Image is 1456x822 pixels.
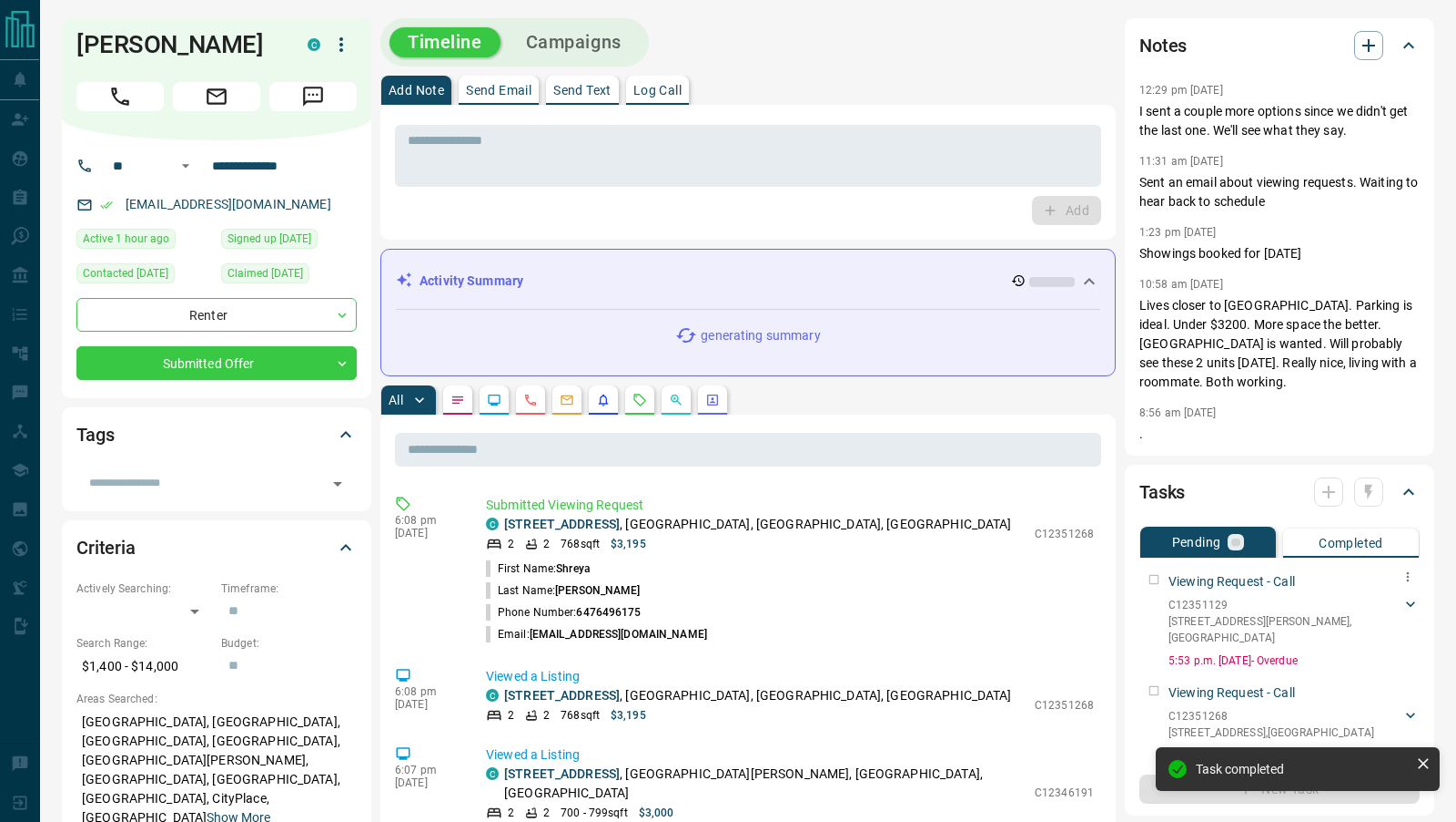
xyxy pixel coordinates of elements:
[543,707,550,724] p: 2
[76,526,357,570] div: Criteria
[221,229,357,254] div: Fri Jun 06 2025
[1168,683,1295,703] p: Viewing Request - Call
[395,685,459,698] p: 6:08 pm
[486,626,707,642] p: Email:
[221,635,357,652] p: Budget:
[83,230,169,248] span: Active 1 hour ago
[389,394,403,406] p: All
[553,84,612,97] p: Send Text
[227,230,311,248] span: Signed up [DATE]
[632,393,647,407] svg: Requests
[1168,572,1295,591] p: Viewing Request - Call
[1319,537,1383,550] p: Completed
[596,393,611,407] svg: Listing Alerts
[486,496,1094,515] p: Submitted Viewing Request
[508,805,514,821] p: 2
[1139,155,1223,168] p: 11:31 am [DATE]
[1035,785,1094,801] p: C12346191
[576,606,641,619] span: 6476496175
[227,264,303,283] span: Claimed [DATE]
[486,560,591,577] p: First Name:
[504,515,1012,534] p: , [GEOGRAPHIC_DATA], [GEOGRAPHIC_DATA], [GEOGRAPHIC_DATA]
[1196,762,1409,776] div: Task completed
[76,346,357,380] div: Submitted Offer
[1168,652,1420,669] p: 5:53 p.m. [DATE] - Overdue
[76,533,136,562] h2: Criteria
[530,628,707,641] span: [EMAIL_ADDRESS][DOMAIN_NAME]
[420,272,523,291] p: Activity Summary
[325,471,350,497] button: Open
[1139,296,1420,392] p: Lives closer to [GEOGRAPHIC_DATA]. Parking is ideal. Under $3200. More space the better. [GEOGRAP...
[561,805,627,821] p: 700 - 799 sqft
[504,688,620,703] a: [STREET_ADDRESS]
[76,82,164,111] span: Call
[611,536,646,552] p: $3,195
[100,199,113,211] svg: Email Verified
[389,84,444,97] p: Add Note
[1168,597,1401,613] p: C12351129
[76,635,212,652] p: Search Range:
[1139,470,1420,514] div: Tasks
[486,667,1094,686] p: Viewed a Listing
[1168,708,1374,724] p: C12351268
[1035,697,1094,714] p: C12351268
[508,536,514,552] p: 2
[466,84,531,97] p: Send Email
[76,581,212,597] p: Actively Searching:
[705,393,720,407] svg: Agent Actions
[504,517,620,531] a: [STREET_ADDRESS]
[1139,278,1223,291] p: 10:58 am [DATE]
[486,745,1094,765] p: Viewed a Listing
[76,298,357,332] div: Renter
[1172,536,1221,549] p: Pending
[504,766,620,781] a: [STREET_ADDRESS]
[543,805,550,821] p: 2
[308,38,320,51] div: condos.ca
[639,805,674,821] p: $3,000
[1139,31,1187,60] h2: Notes
[221,581,357,597] p: Timeframe:
[1168,593,1420,650] div: C12351129[STREET_ADDRESS][PERSON_NAME],[GEOGRAPHIC_DATA]
[76,420,114,449] h2: Tags
[76,691,357,707] p: Areas Searched:
[1139,244,1420,263] p: Showings booked for [DATE]
[269,82,357,111] span: Message
[1168,613,1401,646] p: [STREET_ADDRESS][PERSON_NAME] , [GEOGRAPHIC_DATA]
[504,686,1012,705] p: , [GEOGRAPHIC_DATA], [GEOGRAPHIC_DATA], [GEOGRAPHIC_DATA]
[561,707,600,724] p: 768 sqft
[1139,425,1420,444] p: .
[76,229,212,254] div: Mon Aug 18 2025
[1139,478,1185,507] h2: Tasks
[1139,102,1420,140] p: I sent a couple more options since we didn't get the last one. We'll see what they say.
[450,393,465,407] svg: Notes
[504,765,1026,803] p: , [GEOGRAPHIC_DATA][PERSON_NAME], [GEOGRAPHIC_DATA], [GEOGRAPHIC_DATA]
[396,264,1100,298] div: Activity Summary
[1168,724,1374,741] p: [STREET_ADDRESS] , [GEOGRAPHIC_DATA]
[486,604,642,621] p: Phone Number:
[126,197,331,211] a: [EMAIL_ADDRESS][DOMAIN_NAME]
[487,393,501,407] svg: Lead Browsing Activity
[561,536,600,552] p: 768 sqft
[389,27,500,57] button: Timeline
[395,776,459,789] p: [DATE]
[395,514,459,527] p: 6:08 pm
[76,263,212,289] div: Sat Jul 05 2025
[76,413,357,457] div: Tags
[486,582,641,599] p: Last Name:
[76,30,280,59] h1: [PERSON_NAME]
[555,584,640,597] span: [PERSON_NAME]
[523,393,538,407] svg: Calls
[1168,704,1420,745] div: C12351268[STREET_ADDRESS],[GEOGRAPHIC_DATA]
[1139,173,1420,211] p: Sent an email about viewing requests. Waiting to hear back to schedule
[556,562,591,575] span: Shreya
[1139,24,1420,67] div: Notes
[1139,226,1217,239] p: 1:23 pm [DATE]
[486,767,499,780] div: condos.ca
[508,27,640,57] button: Campaigns
[395,764,459,776] p: 6:07 pm
[1035,526,1094,542] p: C12351268
[395,698,459,711] p: [DATE]
[669,393,683,407] svg: Opportunities
[1139,406,1217,419] p: 8:56 am [DATE]
[633,84,682,97] p: Log Call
